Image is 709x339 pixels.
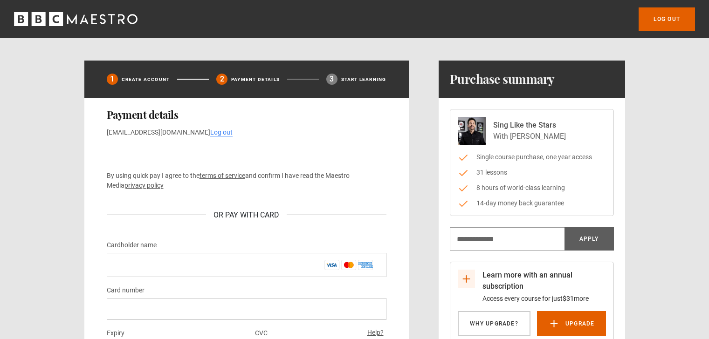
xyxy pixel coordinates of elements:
li: 8 hours of world-class learning [458,183,606,193]
p: Sing Like the Stars [493,120,566,131]
p: By using quick pay I agree to the and confirm I have read the Maestro Media [107,171,386,190]
p: [EMAIL_ADDRESS][DOMAIN_NAME] [107,128,386,137]
li: Single course purchase, one year access [458,152,606,162]
li: 14-day money back guarantee [458,198,606,208]
p: Access every course for just more [482,294,606,304]
a: Upgrade [537,311,606,336]
a: terms of service [200,172,245,179]
label: Expiry [107,328,124,339]
a: Why Upgrade? [458,311,530,336]
p: Start learning [341,76,386,83]
div: Or Pay With Card [206,210,287,221]
a: privacy policy [124,182,164,189]
button: Apply [564,227,614,251]
p: Payment details [231,76,280,83]
label: CVC [255,328,268,339]
li: 31 lessons [458,168,606,177]
button: Help? [365,327,386,339]
h1: Purchase summary [450,72,555,87]
div: 3 [326,74,337,85]
iframe: Secure payment button frame [107,145,386,163]
a: Log out [639,7,695,31]
p: Learn more with an annual subscription [482,270,606,292]
h2: Payment details [107,109,386,120]
label: Card number [107,285,145,296]
div: 2 [216,74,227,85]
label: Cardholder name [107,240,157,251]
a: Log out [210,129,233,136]
iframe: Secure card number input frame [114,305,379,313]
span: $31 [563,295,574,302]
div: 1 [107,74,118,85]
p: With [PERSON_NAME] [493,131,566,142]
svg: BBC Maestro [14,12,138,26]
p: Create Account [122,76,170,83]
